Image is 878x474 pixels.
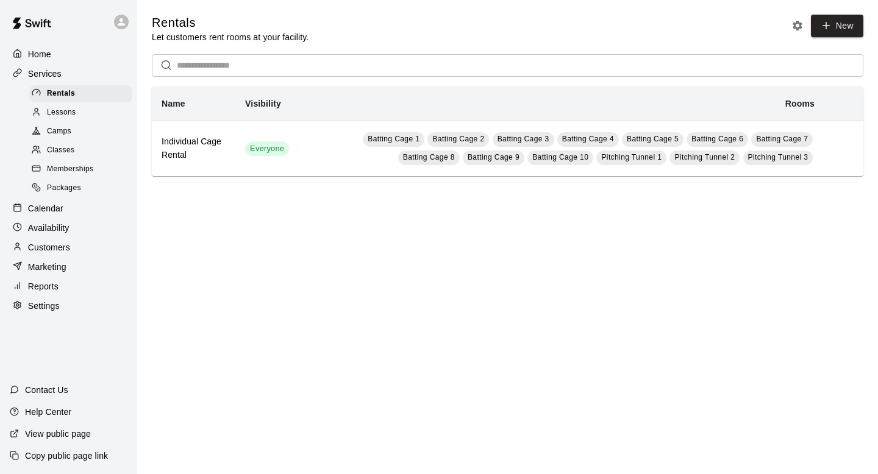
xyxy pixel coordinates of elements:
a: New [811,15,863,37]
span: Pitching Tunnel 3 [748,153,808,161]
span: Batting Cage 6 [691,135,743,143]
div: Rentals [29,85,132,102]
a: Home [10,45,127,63]
h5: Rentals [152,15,309,31]
p: Marketing [28,261,66,273]
span: Everyone [245,143,289,155]
div: Memberships [29,161,132,178]
p: Settings [28,300,60,312]
a: Packages [29,179,137,198]
span: Classes [47,144,74,157]
span: Batting Cage 9 [468,153,519,161]
p: Services [28,68,62,80]
a: Marketing [10,258,127,276]
table: simple table [152,87,863,176]
a: Reports [10,277,127,295]
p: Customers [28,241,70,253]
span: Pitching Tunnel 1 [601,153,662,161]
span: Batting Cage 10 [532,153,588,161]
a: Services [10,65,127,83]
div: Camps [29,123,132,140]
span: Batting Cage 1 [368,135,419,143]
h6: Individual Cage Rental [162,135,226,162]
span: Batting Cage 2 [432,135,484,143]
p: Copy public page link [25,450,108,462]
span: Packages [47,182,81,194]
p: Home [28,48,51,60]
span: Memberships [47,163,93,175]
span: Lessons [47,107,76,119]
a: Camps [29,122,137,141]
p: Let customers rent rooms at your facility. [152,31,309,43]
span: Batting Cage 4 [562,135,614,143]
p: Help Center [25,406,71,418]
p: View public page [25,428,91,440]
p: Availability [28,222,70,234]
div: This service is visible to all of your customers [245,141,289,156]
button: Rental settings [788,16,807,35]
a: Availability [10,219,127,237]
b: Rooms [785,99,815,108]
span: Batting Cage 3 [498,135,549,143]
span: Pitching Tunnel 2 [674,153,735,161]
a: Memberships [29,160,137,179]
div: Lessons [29,104,132,121]
span: Rentals [47,88,75,100]
span: Batting Cage 8 [403,153,455,161]
span: Batting Cage 7 [756,135,808,143]
p: Calendar [28,202,63,214]
a: Customers [10,238,127,256]
span: Camps [47,126,71,138]
p: Reports [28,280,59,292]
div: Packages [29,180,132,197]
div: Classes [29,142,132,159]
a: Settings [10,297,127,315]
a: Classes [29,141,137,160]
b: Visibility [245,99,281,108]
a: Rentals [29,84,137,103]
a: Calendar [10,199,127,218]
b: Name [162,99,185,108]
span: Batting Cage 5 [627,135,679,143]
a: Lessons [29,103,137,122]
p: Contact Us [25,384,68,396]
